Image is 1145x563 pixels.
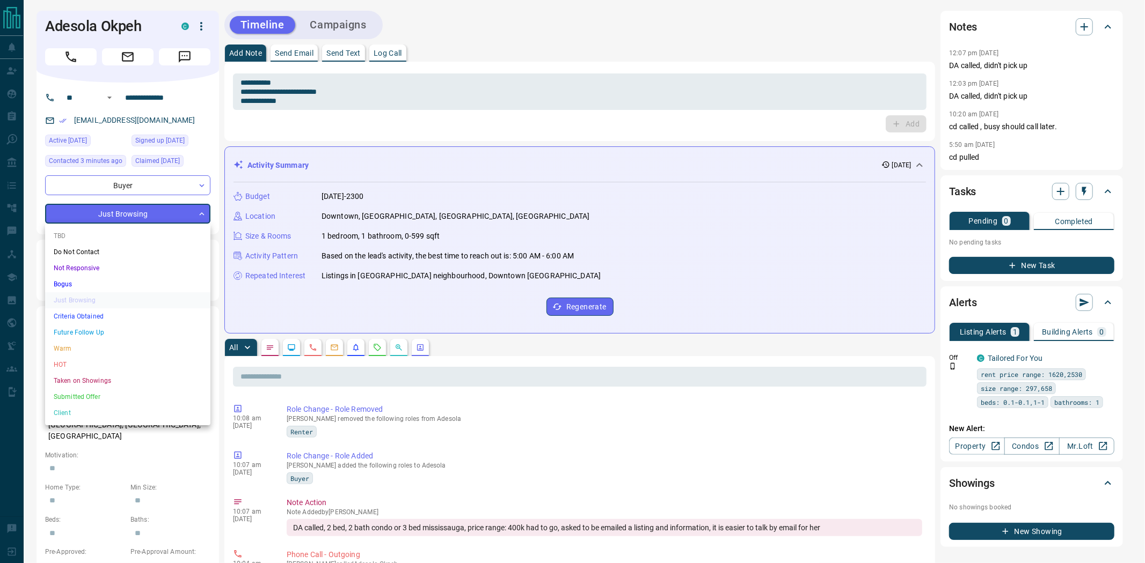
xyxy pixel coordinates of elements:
li: Taken on Showings [45,373,210,389]
li: Not Responsive [45,260,210,276]
li: TBD [45,228,210,244]
li: Bogus [45,276,210,292]
li: Warm [45,340,210,357]
li: Criteria Obtained [45,308,210,324]
li: Future Follow Up [45,324,210,340]
li: HOT [45,357,210,373]
li: Client [45,405,210,421]
li: Submitted Offer [45,389,210,405]
li: Do Not Contact [45,244,210,260]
